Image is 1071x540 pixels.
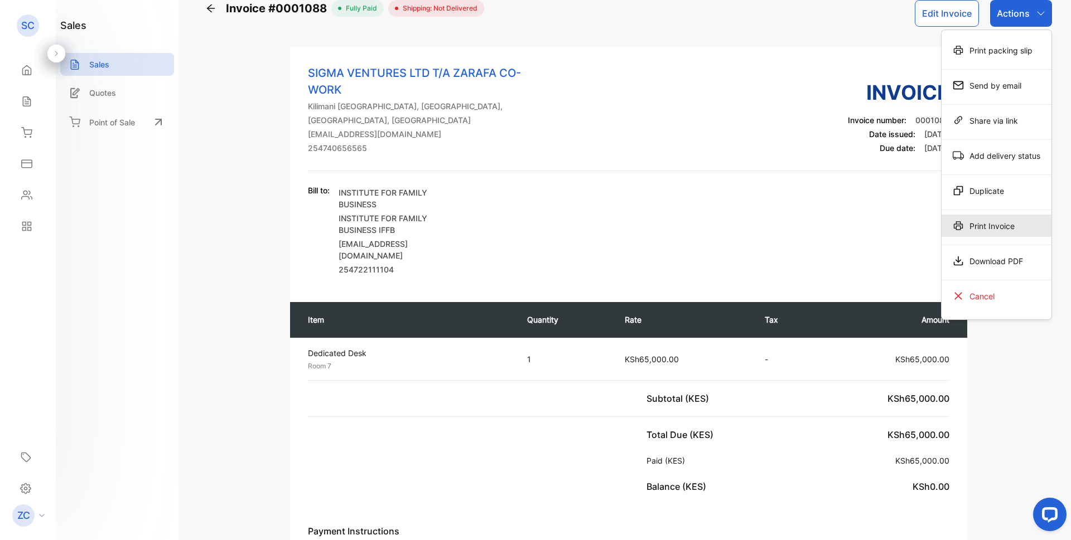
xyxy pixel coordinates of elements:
[831,314,950,325] p: Amount
[647,455,689,466] p: Paid (KES)
[339,187,467,210] p: INSTITUTE FOR FAMILY BUSINESS
[21,18,35,33] p: SC
[339,212,467,236] p: INSTITUTE FOR FAMILY BUSINESS IFFB
[1024,493,1071,540] iframe: LiveChat chat widget
[89,59,109,70] p: Sales
[848,115,906,125] span: Invoice number:
[942,39,1051,61] div: Print packing slip
[308,142,522,154] p: 254740656565
[60,53,174,76] a: Sales
[942,215,1051,237] div: Print Invoice
[60,18,86,33] h1: sales
[765,314,808,325] p: Tax
[647,480,711,493] p: Balance (KES)
[60,110,174,134] a: Point of Sale
[942,74,1051,96] div: Send by email
[942,285,1051,307] div: Cancel
[880,143,915,153] span: Due date:
[625,314,742,325] p: Rate
[89,116,135,128] p: Point of Sale
[308,524,949,538] p: Payment Instructions
[398,3,477,13] span: Shipping: Not Delivered
[915,115,949,125] span: 0001088
[308,114,522,126] p: [GEOGRAPHIC_DATA], [GEOGRAPHIC_DATA]
[308,184,330,196] p: Bill to:
[625,354,679,364] span: KSh65,000.00
[895,456,949,465] span: KSh65,000.00
[60,81,174,104] a: Quotes
[308,314,505,325] p: Item
[942,179,1051,202] div: Duplicate
[913,481,949,492] span: KSh0.00
[887,429,949,440] span: KSh65,000.00
[895,354,949,364] span: KSh65,000.00
[647,428,718,441] p: Total Due (KES)
[924,129,949,139] span: [DATE]
[527,353,603,365] p: 1
[942,109,1051,132] div: Share via link
[341,3,377,13] span: fully paid
[308,361,507,371] p: Room 7
[89,87,116,99] p: Quotes
[308,65,522,98] p: SIGMA VENTURES LTD T/A ZARAFA CO-WORK
[647,392,713,405] p: Subtotal (KES)
[848,77,949,108] h3: Invoice
[942,250,1051,272] div: Download PDF
[308,128,522,140] p: [EMAIL_ADDRESS][DOMAIN_NAME]
[869,129,915,139] span: Date issued:
[17,508,30,523] p: ZC
[339,264,467,275] p: 254722111104
[997,7,1030,20] p: Actions
[308,100,522,112] p: Kilimani [GEOGRAPHIC_DATA], [GEOGRAPHIC_DATA],
[339,238,467,261] p: [EMAIL_ADDRESS][DOMAIN_NAME]
[765,353,808,365] p: -
[308,347,507,359] p: Dedicated Desk
[942,144,1051,167] div: Add delivery status
[924,143,949,153] span: [DATE]
[887,393,949,404] span: KSh65,000.00
[527,314,603,325] p: Quantity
